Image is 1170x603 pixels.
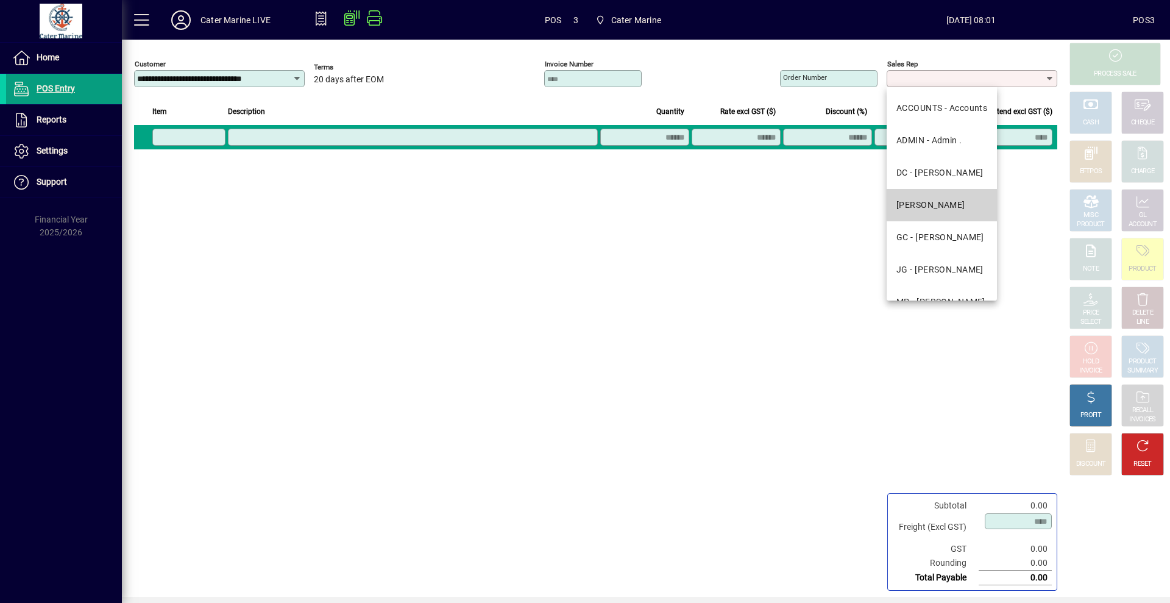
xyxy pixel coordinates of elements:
[887,254,997,286] mat-option: JG - John Giles
[1129,220,1157,229] div: ACCOUNT
[896,199,965,212] div: [PERSON_NAME]
[887,124,997,157] mat-option: ADMIN - Admin .
[37,177,67,187] span: Support
[1129,415,1155,424] div: INVOICES
[1131,167,1155,176] div: CHARGE
[1083,265,1099,274] div: NOTE
[6,136,122,166] a: Settings
[809,10,1133,30] span: [DATE] 08:01
[1127,366,1158,376] div: SUMMARY
[1083,211,1098,220] div: MISC
[1139,211,1147,220] div: GL
[1129,265,1156,274] div: PRODUCT
[893,542,979,556] td: GST
[37,52,59,62] span: Home
[893,556,979,571] td: Rounding
[1083,357,1099,366] div: HOLD
[573,10,578,30] span: 3
[1094,70,1136,79] div: PROCESS SALE
[893,513,979,542] td: Freight (Excl GST)
[893,499,979,513] td: Subtotal
[200,10,271,30] div: Cater Marine LIVE
[720,105,776,118] span: Rate excl GST ($)
[896,263,984,276] div: JG - [PERSON_NAME]
[1133,460,1152,469] div: RESET
[896,231,984,244] div: GC - [PERSON_NAME]
[826,105,867,118] span: Discount (%)
[1136,318,1149,327] div: LINE
[1129,357,1156,366] div: PRODUCT
[887,92,997,124] mat-option: ACCOUNTS - Accounts
[979,571,1052,585] td: 0.00
[783,73,827,82] mat-label: Order number
[1080,411,1101,420] div: PROFIT
[887,221,997,254] mat-option: GC - Gerard Cantin
[314,75,384,85] span: 20 days after EOM
[37,146,68,155] span: Settings
[989,105,1052,118] span: Extend excl GST ($)
[1131,118,1154,127] div: CHEQUE
[1133,10,1155,30] div: POS3
[590,9,666,31] span: Cater Marine
[1079,366,1102,376] div: INVOICE
[896,134,962,147] div: ADMIN - Admin .
[545,10,562,30] span: POS
[979,556,1052,571] td: 0.00
[1076,460,1105,469] div: DISCOUNT
[152,105,167,118] span: Item
[135,60,166,68] mat-label: Customer
[1083,309,1099,318] div: PRICE
[1132,309,1153,318] div: DELETE
[545,60,594,68] mat-label: Invoice number
[37,84,75,93] span: POS Entry
[896,166,984,179] div: DC - [PERSON_NAME]
[161,9,200,31] button: Profile
[1132,406,1154,415] div: RECALL
[314,63,387,71] span: Terms
[1077,220,1104,229] div: PRODUCT
[1083,118,1099,127] div: CASH
[979,542,1052,556] td: 0.00
[1080,318,1102,327] div: SELECT
[611,10,661,30] span: Cater Marine
[1080,167,1102,176] div: EFTPOS
[887,286,997,318] mat-option: MP - Margaret Pierce
[979,499,1052,513] td: 0.00
[228,105,265,118] span: Description
[656,105,684,118] span: Quantity
[893,571,979,585] td: Total Payable
[887,60,918,68] mat-label: Sales rep
[37,115,66,124] span: Reports
[887,189,997,221] mat-option: DEB - Debbie McQuarters
[887,157,997,189] mat-option: DC - Dan Cleaver
[6,105,122,135] a: Reports
[896,296,985,309] div: MP - [PERSON_NAME]
[6,167,122,198] a: Support
[6,43,122,73] a: Home
[896,102,987,115] div: ACCOUNTS - Accounts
